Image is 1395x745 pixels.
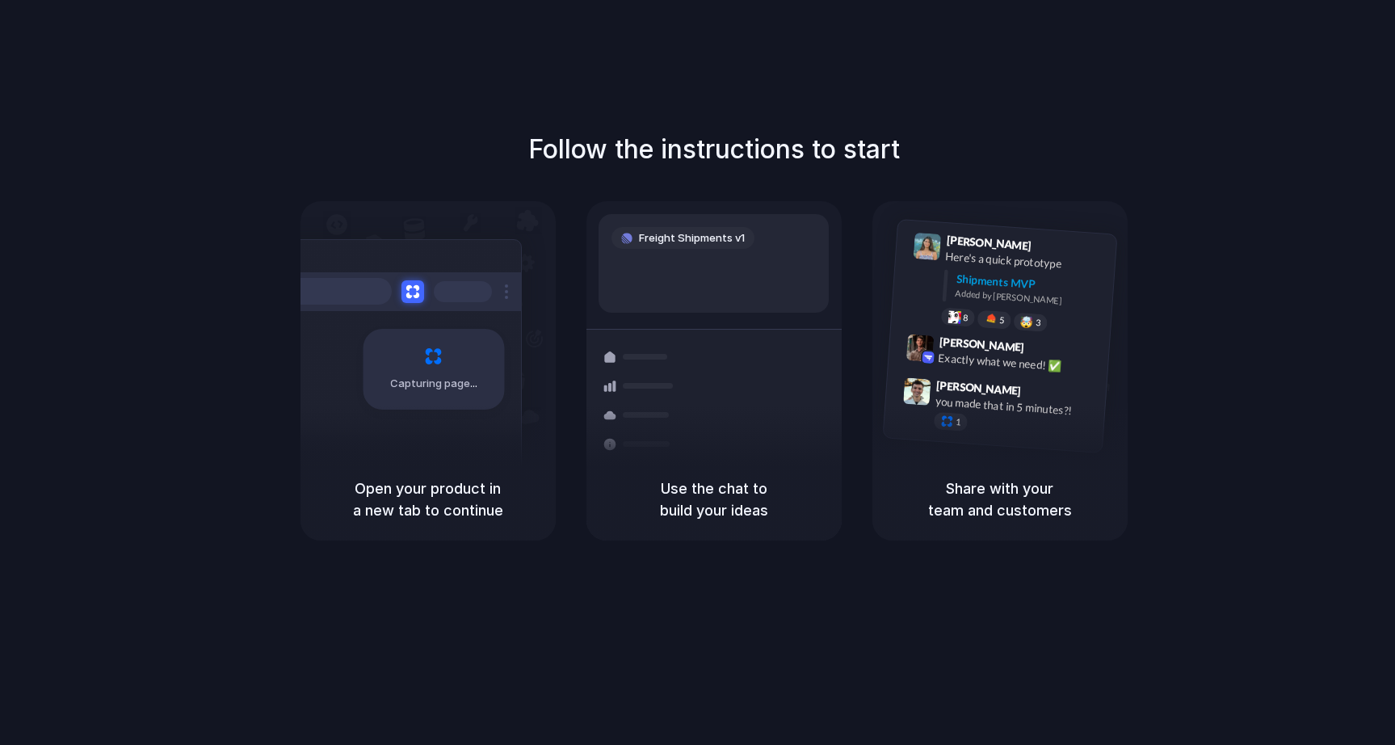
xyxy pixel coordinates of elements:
h1: Follow the instructions to start [528,130,900,169]
span: 5 [998,316,1004,325]
span: 1 [955,418,960,427]
h5: Open your product in a new tab to continue [320,478,536,521]
span: [PERSON_NAME] [935,376,1021,399]
div: Exactly what we need! ✅ [938,349,1099,377]
h5: Share with your team and customers [892,478,1108,521]
div: Added by [PERSON_NAME] [955,287,1103,310]
h5: Use the chat to build your ideas [606,478,822,521]
span: 8 [962,313,968,322]
div: Here's a quick prototype [944,248,1106,276]
span: [PERSON_NAME] [939,333,1024,356]
span: 9:42 AM [1028,340,1061,360]
div: 🤯 [1019,316,1033,328]
span: 3 [1035,318,1040,327]
span: [PERSON_NAME] [946,231,1032,255]
span: 9:41 AM [1036,239,1069,259]
span: 9:47 AM [1026,384,1059,403]
span: Capturing page [390,376,480,392]
div: Shipments MVP [956,271,1105,297]
div: you made that in 5 minutes?! [935,393,1096,420]
span: Freight Shipments v1 [639,230,745,246]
